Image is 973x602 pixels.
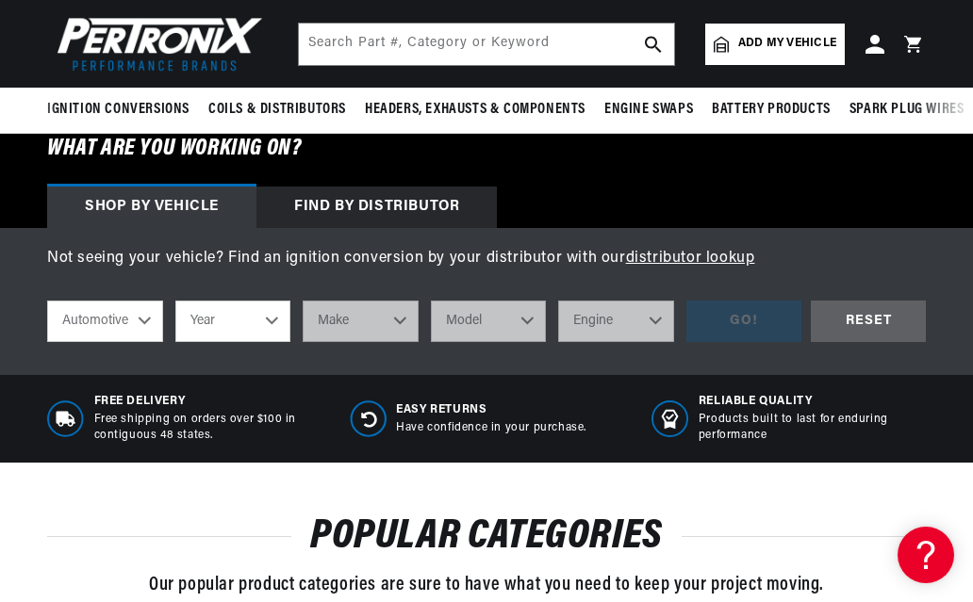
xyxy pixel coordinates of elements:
summary: Headers, Exhausts & Components [355,88,595,132]
span: Battery Products [712,100,831,120]
p: Not seeing your vehicle? Find an ignition conversion by your distributor with our [47,247,926,271]
button: search button [633,24,674,65]
div: Shop by vehicle [47,187,256,228]
a: distributor lookup [626,251,755,266]
summary: Coils & Distributors [199,88,355,132]
summary: Engine Swaps [595,88,702,132]
span: Engine Swaps [604,100,693,120]
p: Products built to last for enduring performance [699,412,926,444]
select: Ride Type [47,301,163,342]
a: Add my vehicle [705,24,845,65]
div: RESET [811,301,926,343]
select: Make [303,301,419,342]
summary: Battery Products [702,88,840,132]
span: Free Delivery [94,394,322,410]
p: Free shipping on orders over $100 in contiguous 48 states. [94,412,322,444]
span: Coils & Distributors [208,100,346,120]
span: Headers, Exhausts & Components [365,100,585,120]
span: Easy Returns [396,402,586,418]
input: Search Part #, Category or Keyword [299,24,674,65]
select: Year [175,301,291,342]
div: Find by Distributor [256,187,497,228]
span: Ignition Conversions [47,100,190,120]
img: Pertronix [47,11,264,76]
span: Spark Plug Wires [849,100,965,120]
span: Add my vehicle [738,35,836,53]
summary: Ignition Conversions [47,88,199,132]
select: Engine [558,301,674,342]
select: Model [431,301,547,342]
p: Have confidence in your purchase. [396,420,586,436]
span: RELIABLE QUALITY [699,394,926,410]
